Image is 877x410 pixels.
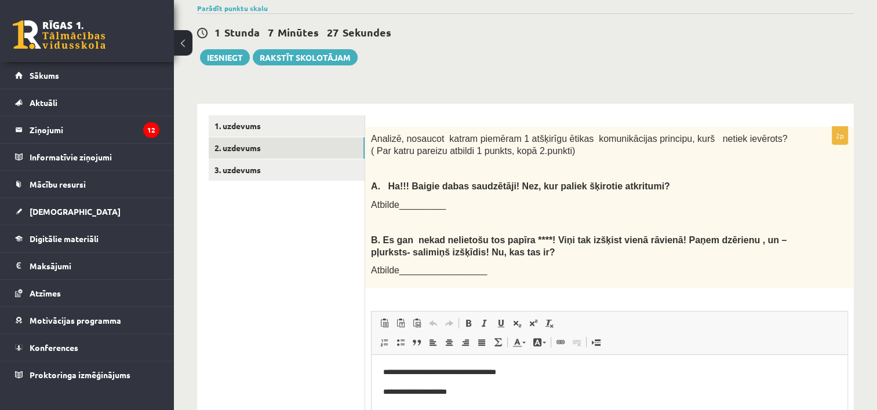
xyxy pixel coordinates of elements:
[441,335,457,350] a: Centrēti
[476,316,493,331] a: Slīpraksts (vadīšanas taustiņš+I)
[278,25,319,39] span: Minūtes
[425,316,441,331] a: Atcelt (vadīšanas taustiņš+Z)
[200,49,250,65] button: Iesniegt
[30,70,59,80] span: Sākums
[30,206,121,217] span: [DEMOGRAPHIC_DATA]
[30,97,57,108] span: Aktuāli
[30,252,159,279] legend: Maksājumi
[552,335,569,350] a: Saite (vadīšanas taustiņš+K)
[12,12,464,43] body: Bagātinātā teksta redaktors, wiswyg-editor-user-answer-47433975007700
[209,115,365,137] a: 1. uzdevums
[253,49,358,65] a: Rakstīt skolotājam
[376,335,392,350] a: Ievietot/noņemt numurētu sarakstu
[392,316,409,331] a: Ievietot kā vienkāršu tekstu (vadīšanas taustiņš+pārslēgšanas taustiņš+V)
[376,316,392,331] a: Ielīmēt (vadīšanas taustiņš+V)
[392,335,409,350] a: Ievietot/noņemt sarakstu ar aizzīmēm
[371,134,788,156] span: Analizē, nosaucot katram piemēram 1 atšķirīgu ētikas komunikācijas principu, kurš netiek ievērots...
[327,25,339,39] span: 27
[474,335,490,350] a: Izlīdzināt malas
[371,265,487,275] span: Atbilde_________________
[209,159,365,181] a: 3. uzdevums
[15,62,159,89] a: Sākums
[509,316,525,331] a: Apakšraksts
[197,3,268,13] a: Parādīt punktu skalu
[209,137,365,159] a: 2. uzdevums
[509,335,529,350] a: Teksta krāsa
[30,315,121,325] span: Motivācijas programma
[224,25,260,39] span: Stunda
[409,335,425,350] a: Bloka citāts
[15,89,159,116] a: Aktuāli
[371,235,787,257] b: Es gan nekad nelietošu tos papīra ****! Viņi tak izšķist vienā rāvienā! Paņem dzērienu , un – pļu...
[30,342,78,353] span: Konferences
[15,225,159,252] a: Digitālie materiāli
[15,334,159,361] a: Konferences
[541,316,558,331] a: Noņemt stilus
[371,200,446,210] span: Atbilde_________
[15,144,159,170] a: Informatīvie ziņojumi
[441,316,457,331] a: Atkārtot (vadīšanas taustiņš+Y)
[425,335,441,350] a: Izlīdzināt pa kreisi
[30,288,61,298] span: Atzīmes
[343,25,391,39] span: Sekundes
[569,335,585,350] a: Atsaistīt
[13,20,105,49] a: Rīgas 1. Tālmācības vidusskola
[30,233,99,244] span: Digitālie materiāli
[268,25,274,39] span: 7
[15,361,159,388] a: Proktoringa izmēģinājums
[143,122,159,138] i: 12
[15,116,159,143] a: Ziņojumi12
[15,171,159,197] a: Mācību resursi
[214,25,220,39] span: 1
[460,316,476,331] a: Treknraksts (vadīšanas taustiņš+B)
[371,235,380,245] strong: B.
[30,179,86,189] span: Mācību resursi
[15,252,159,279] a: Maksājumi
[371,181,670,191] span: A. Ha!!! Baigie dabas saudzētāji! Nez, kur paliek šķirotie atkritumi?
[15,307,159,334] a: Motivācijas programma
[409,316,425,331] a: Ievietot no Worda
[529,335,550,350] a: Fona krāsa
[30,369,130,380] span: Proktoringa izmēģinājums
[490,335,506,350] a: Math
[30,144,159,170] legend: Informatīvie ziņojumi
[15,198,159,225] a: [DEMOGRAPHIC_DATA]
[457,335,474,350] a: Izlīdzināt pa labi
[15,280,159,306] a: Atzīmes
[493,316,509,331] a: Pasvītrojums (vadīšanas taustiņš+U)
[832,126,848,145] p: 2p
[588,335,604,350] a: Ievietot lapas pārtraukumu drukai
[30,116,159,143] legend: Ziņojumi
[525,316,541,331] a: Augšraksts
